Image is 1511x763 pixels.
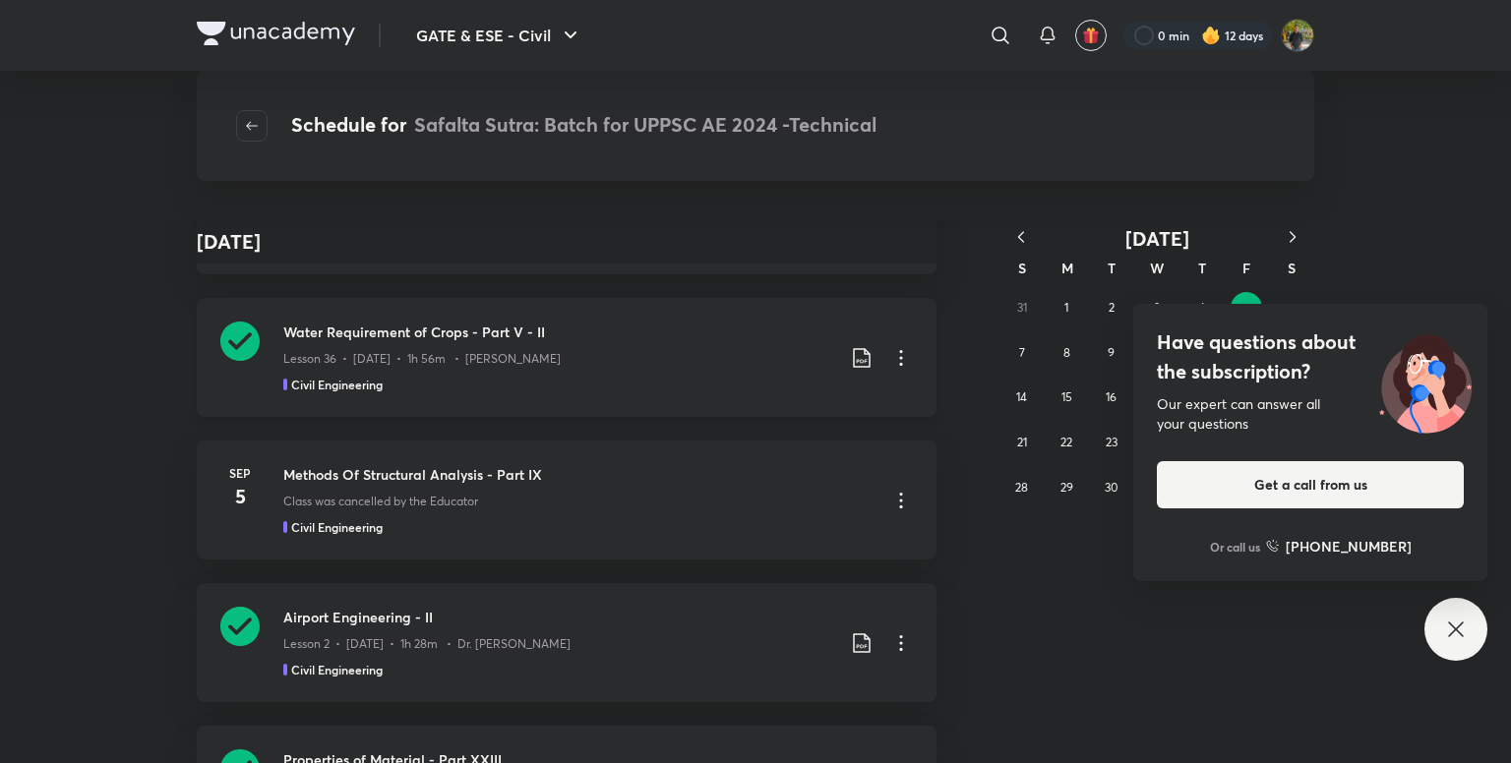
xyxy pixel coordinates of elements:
[1006,472,1038,503] button: September 28, 2025
[1064,300,1068,315] abbr: September 1, 2025
[1061,259,1073,277] abbr: Monday
[291,110,876,142] h4: Schedule for
[1201,26,1221,45] img: streak
[1015,480,1028,495] abbr: September 28, 2025
[283,493,478,510] p: Class was cancelled by the Educator
[220,464,260,482] h6: Sep
[1096,427,1127,458] button: September 23, 2025
[283,635,571,653] p: Lesson 2 • [DATE] • 1h 28m • Dr. [PERSON_NAME]
[1125,225,1189,252] span: [DATE]
[1289,300,1296,316] abbr: September 6, 2025
[1051,292,1082,323] button: September 1, 2025
[1017,435,1027,449] abbr: September 21, 2025
[1060,480,1073,495] abbr: September 29, 2025
[197,583,937,702] a: Airport Engineering - IILesson 2 • [DATE] • 1h 28m • Dr. [PERSON_NAME]Civil Engineering
[1096,381,1127,413] button: September 16, 2025
[1266,536,1412,557] a: [PHONE_NUMBER]
[1075,20,1107,51] button: avatar
[1019,345,1025,360] abbr: September 7, 2025
[1210,538,1260,556] p: Or call us
[197,298,937,417] a: Water Requirement of Crops - Part V - IILesson 36 • [DATE] • 1h 56m • [PERSON_NAME]Civil Engineering
[1051,427,1082,458] button: September 22, 2025
[1006,337,1038,369] button: September 7, 2025
[1141,292,1173,323] button: September 3, 2025
[283,322,834,342] h3: Water Requirement of Crops - Part V - II
[1061,389,1072,404] abbr: September 15, 2025
[1096,472,1127,503] button: September 30, 2025
[1108,259,1116,277] abbr: Tuesday
[1286,536,1412,557] h6: [PHONE_NUMBER]
[1242,259,1250,277] abbr: Friday
[1185,292,1217,323] button: September 4, 2025
[1006,427,1038,458] button: September 21, 2025
[283,464,874,485] h3: Methods Of Structural Analysis - Part IX
[197,227,261,257] h4: [DATE]
[197,22,355,50] a: Company Logo
[220,482,260,511] h4: 5
[1016,389,1027,404] abbr: September 14, 2025
[1108,345,1115,360] abbr: September 9, 2025
[197,440,937,559] a: Sep5Methods Of Structural Analysis - Part IXClass was cancelled by the EducatorCivil Engineering
[1198,300,1205,315] abbr: September 4, 2025
[1106,435,1118,449] abbr: September 23, 2025
[404,16,594,55] button: GATE & ESE - Civil
[1157,327,1464,386] h4: Have questions about the subscription?
[1105,480,1118,495] abbr: September 30, 2025
[1006,381,1038,413] button: September 14, 2025
[1157,461,1464,508] button: Get a call from us
[1106,389,1117,404] abbr: September 16, 2025
[1109,300,1115,315] abbr: September 2, 2025
[1082,27,1100,44] img: avatar
[1096,292,1127,323] button: September 2, 2025
[1051,472,1082,503] button: September 29, 2025
[291,518,383,536] h5: Civil Engineering
[1157,394,1464,434] div: Our expert can answer all your questions
[1051,337,1082,369] button: September 8, 2025
[197,22,355,45] img: Company Logo
[1231,292,1262,323] button: September 5, 2025
[1096,337,1127,369] button: September 9, 2025
[1281,19,1314,52] img: shubham rawat
[1276,292,1307,323] button: September 6, 2025
[291,661,383,678] h5: Civil Engineering
[1018,259,1026,277] abbr: Sunday
[1043,226,1271,251] button: [DATE]
[1051,381,1082,413] button: September 15, 2025
[1198,259,1206,277] abbr: Thursday
[283,350,561,368] p: Lesson 36 • [DATE] • 1h 56m • [PERSON_NAME]
[414,111,876,138] span: Safalta Sutra: Batch for UPPSC AE 2024 -Technical
[1363,327,1487,434] img: ttu_illustration_new.svg
[1154,300,1160,315] abbr: September 3, 2025
[1060,435,1072,449] abbr: September 22, 2025
[1150,259,1164,277] abbr: Wednesday
[283,607,834,627] h3: Airport Engineering - II
[1243,300,1250,316] abbr: September 5, 2025
[1288,259,1296,277] abbr: Saturday
[1063,345,1070,360] abbr: September 8, 2025
[291,376,383,393] h5: Civil Engineering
